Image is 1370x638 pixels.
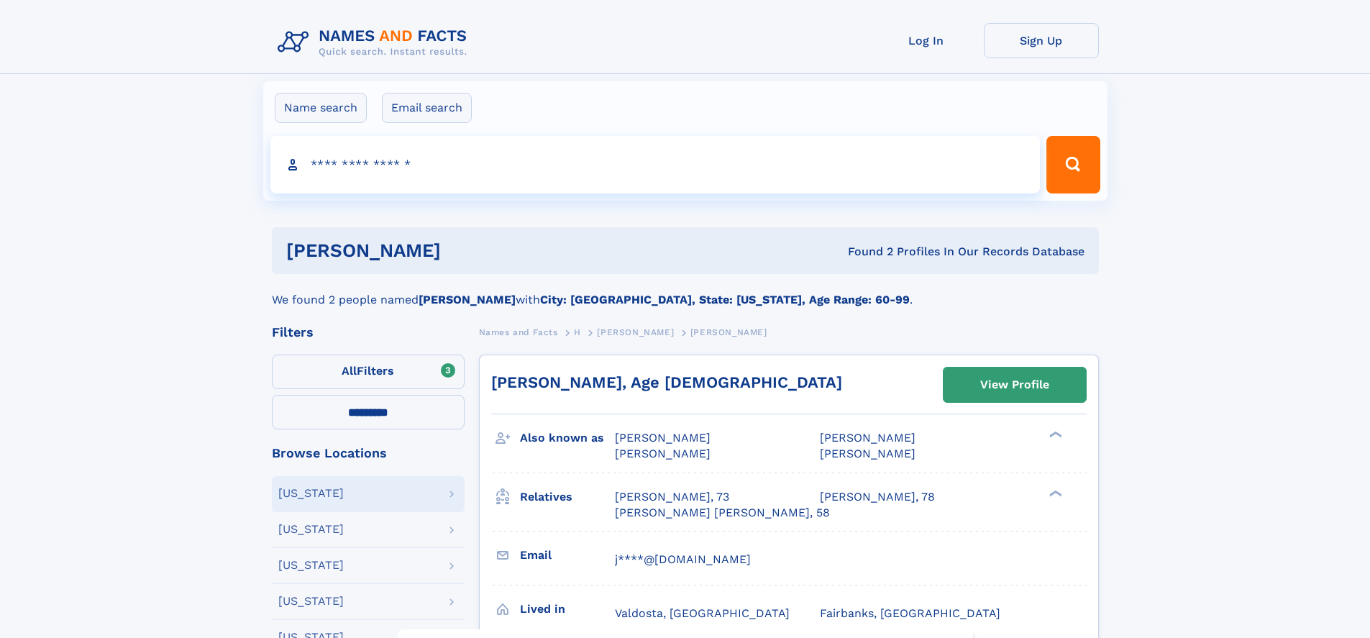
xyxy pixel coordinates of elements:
[479,323,558,341] a: Names and Facts
[615,431,711,445] span: [PERSON_NAME]
[520,426,615,450] h3: Also known as
[272,355,465,389] label: Filters
[574,323,581,341] a: H
[1046,136,1100,193] button: Search Button
[272,274,1099,309] div: We found 2 people named with .
[820,606,1000,620] span: Fairbanks, [GEOGRAPHIC_DATA]
[278,488,344,499] div: [US_STATE]
[820,489,935,505] a: [PERSON_NAME], 78
[419,293,516,306] b: [PERSON_NAME]
[820,447,915,460] span: [PERSON_NAME]
[615,505,830,521] a: [PERSON_NAME] [PERSON_NAME], 58
[278,560,344,571] div: [US_STATE]
[944,368,1086,402] a: View Profile
[869,23,984,58] a: Log In
[520,597,615,621] h3: Lived in
[615,606,790,620] span: Valdosta, [GEOGRAPHIC_DATA]
[540,293,910,306] b: City: [GEOGRAPHIC_DATA], State: [US_STATE], Age Range: 60-99
[342,364,357,378] span: All
[1046,430,1063,439] div: ❯
[574,327,581,337] span: H
[690,327,767,337] span: [PERSON_NAME]
[272,326,465,339] div: Filters
[275,93,367,123] label: Name search
[491,373,842,391] a: [PERSON_NAME], Age [DEMOGRAPHIC_DATA]
[597,323,674,341] a: [PERSON_NAME]
[382,93,472,123] label: Email search
[272,447,465,460] div: Browse Locations
[286,242,644,260] h1: [PERSON_NAME]
[278,596,344,607] div: [US_STATE]
[520,485,615,509] h3: Relatives
[278,524,344,535] div: [US_STATE]
[980,368,1049,401] div: View Profile
[272,23,479,62] img: Logo Names and Facts
[615,489,729,505] a: [PERSON_NAME], 73
[597,327,674,337] span: [PERSON_NAME]
[270,136,1041,193] input: search input
[644,244,1084,260] div: Found 2 Profiles In Our Records Database
[520,543,615,568] h3: Email
[615,447,711,460] span: [PERSON_NAME]
[984,23,1099,58] a: Sign Up
[820,431,915,445] span: [PERSON_NAME]
[1046,488,1063,498] div: ❯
